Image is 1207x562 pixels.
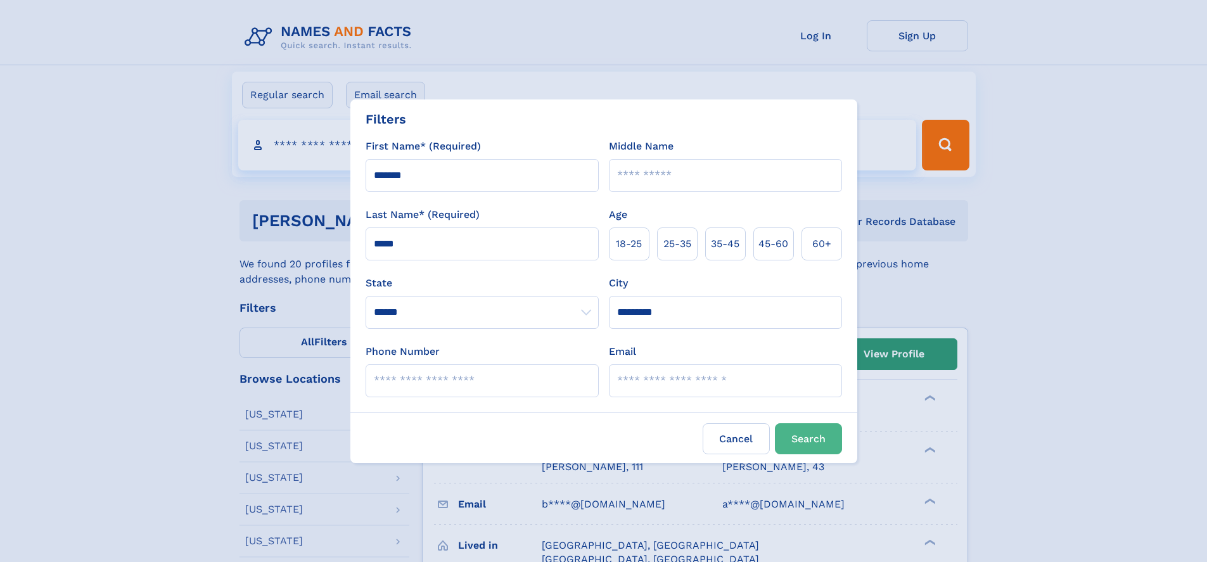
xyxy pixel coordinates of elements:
label: Cancel [703,423,770,454]
span: 25‑35 [663,236,691,252]
label: State [366,276,599,291]
label: Phone Number [366,344,440,359]
div: Filters [366,110,406,129]
span: 18‑25 [616,236,642,252]
label: First Name* (Required) [366,139,481,154]
label: City [609,276,628,291]
span: 60+ [812,236,831,252]
span: 35‑45 [711,236,739,252]
label: Middle Name [609,139,674,154]
label: Age [609,207,627,222]
span: 45‑60 [758,236,788,252]
button: Search [775,423,842,454]
label: Email [609,344,636,359]
label: Last Name* (Required) [366,207,480,222]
